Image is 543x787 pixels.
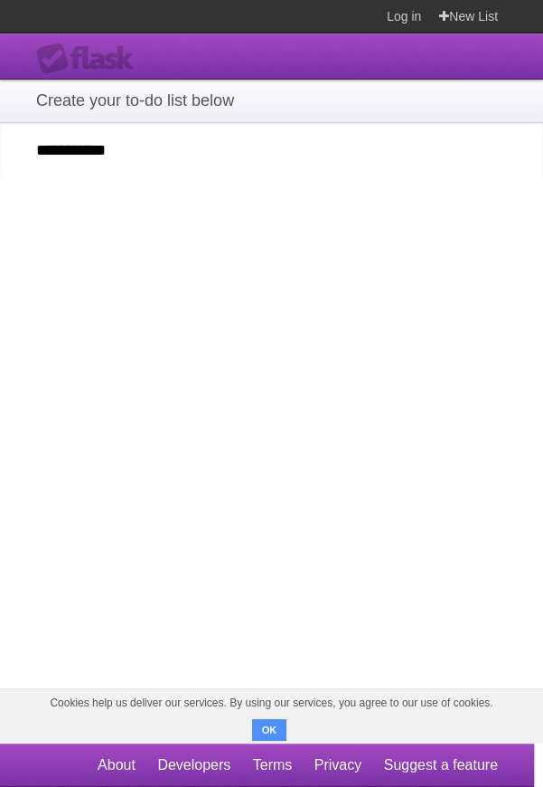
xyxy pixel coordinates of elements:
[32,689,510,716] span: Cookies help us deliver our services. By using our services, you agree to our use of cookies.
[98,748,136,782] a: About
[314,748,361,782] a: Privacy
[36,43,145,75] div: Flask
[157,748,230,782] a: Developers
[36,89,507,113] h1: Create your to-do list below
[253,748,293,782] a: Terms
[252,719,287,741] button: OK
[384,748,498,782] a: Suggest a feature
